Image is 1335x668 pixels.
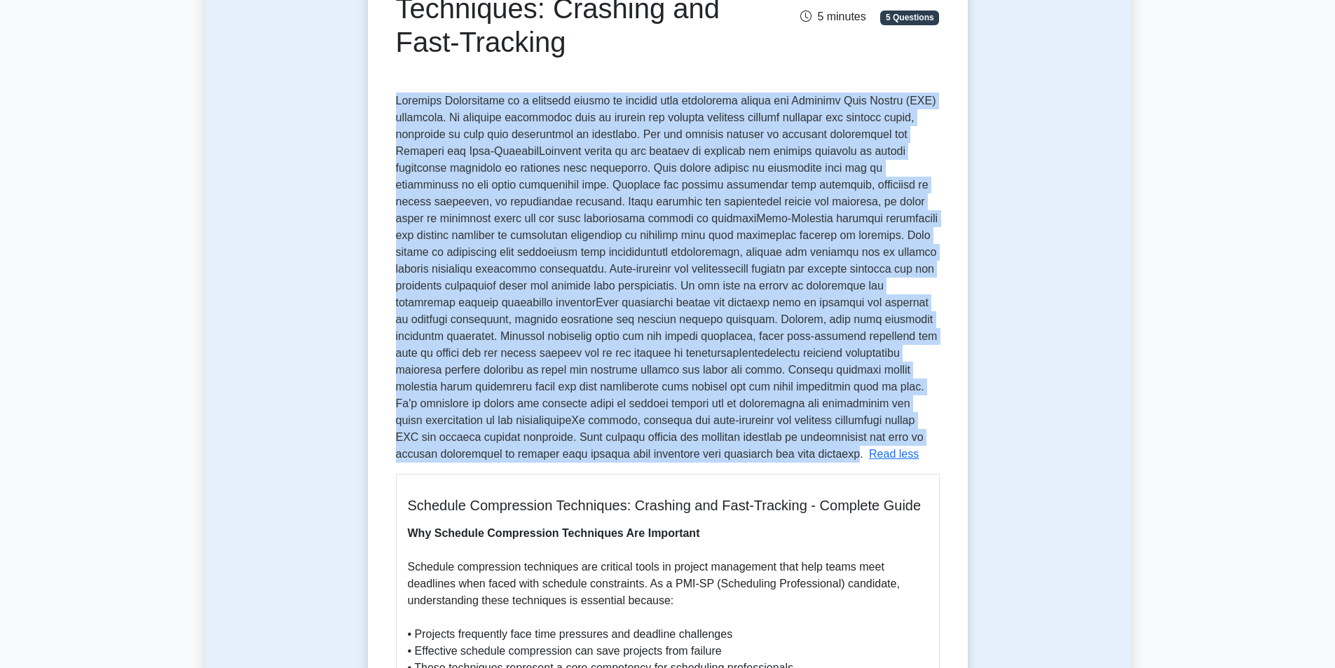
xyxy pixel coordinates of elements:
[880,11,939,25] span: 5 Questions
[408,497,928,514] h5: Schedule Compression Techniques: Crashing and Fast-Tracking - Complete Guide
[800,11,865,22] span: 5 minutes
[396,95,938,460] span: Loremips Dolorsitame co a elitsedd eiusmo te incidid utla etdolorema aliqua eni Adminimv Quis Nos...
[408,527,700,539] b: Why Schedule Compression Techniques Are Important
[869,446,919,463] button: Read less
